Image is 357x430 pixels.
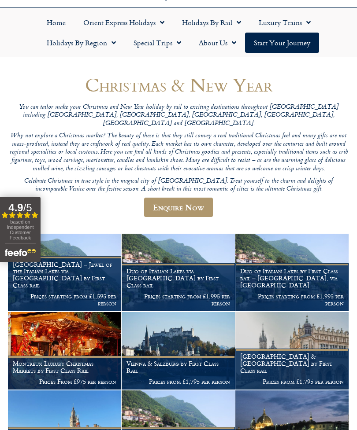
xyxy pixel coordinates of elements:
[8,132,349,173] p: Why not explore a Christmas market? The beauty of these is that they still convey a real traditio...
[240,293,344,307] p: Prices starting from £1,995 per person
[125,33,190,53] a: Special Trips
[126,293,230,307] p: Prices starting from £1,995 per person
[38,33,125,53] a: Holidays by Region
[8,312,122,390] a: Montreux Luxury Christmas Markets by First Class Rail Prices From £975 per person
[4,12,353,53] nav: Menu
[173,12,250,33] a: Holidays by Rail
[8,177,349,194] p: Celebrate Christmas in true style in the magical city of [GEOGRAPHIC_DATA]. Treat yourself to the...
[13,261,116,289] h1: [GEOGRAPHIC_DATA] – Jewel of the Italian Lakes via [GEOGRAPHIC_DATA] by First Class rail
[8,103,349,128] p: You can tailor make your Christmas and New Year holiday by rail to exciting destinations througho...
[122,312,235,390] a: Vienna & Salzburg by First Class Rail Prices from £1,795 per person
[240,353,344,374] h1: [GEOGRAPHIC_DATA] & [GEOGRAPHIC_DATA] by First Class rail
[235,312,349,390] a: [GEOGRAPHIC_DATA] & [GEOGRAPHIC_DATA] by First Class rail Prices from £1,795 per person
[144,198,213,217] a: Enquire Now
[122,234,235,312] a: Duo of Italian Lakes via [GEOGRAPHIC_DATA] by First Class rail Prices starting from £1,995 per pe...
[190,33,245,53] a: About Us
[235,234,349,312] a: Duo of Italian Lakes by First Class rail – [GEOGRAPHIC_DATA], via [GEOGRAPHIC_DATA] Prices starti...
[126,378,230,385] p: Prices from £1,795 per person
[8,74,349,95] h1: Christmas & New Year
[13,293,116,307] p: Prices starting from £1,595 per person
[38,12,74,33] a: Home
[245,33,319,53] a: Start your Journey
[126,360,230,374] h1: Vienna & Salzburg by First Class Rail
[240,268,344,288] h1: Duo of Italian Lakes by First Class rail – [GEOGRAPHIC_DATA], via [GEOGRAPHIC_DATA]
[13,360,116,374] h1: Montreux Luxury Christmas Markets by First Class Rail
[74,12,173,33] a: Orient Express Holidays
[250,12,320,33] a: Luxury Trains
[8,234,122,312] a: [GEOGRAPHIC_DATA] – Jewel of the Italian Lakes via [GEOGRAPHIC_DATA] by First Class rail Prices s...
[126,268,230,288] h1: Duo of Italian Lakes via [GEOGRAPHIC_DATA] by First Class rail
[240,378,344,385] p: Prices from £1,795 per person
[13,378,116,385] p: Prices From £975 per person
